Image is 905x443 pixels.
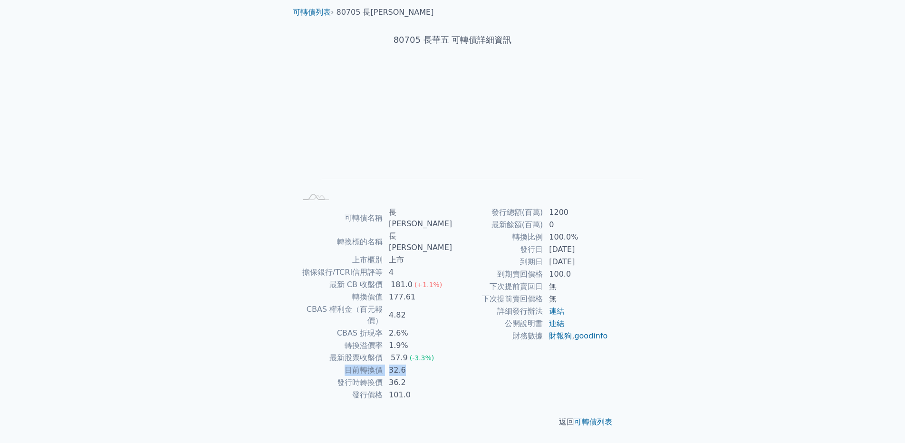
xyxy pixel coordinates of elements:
td: 發行時轉換價 [297,376,383,389]
td: 4 [383,266,452,279]
td: 2.6% [383,327,452,339]
g: Chart [312,77,643,191]
td: 長[PERSON_NAME] [383,230,452,254]
td: 最新餘額(百萬) [452,219,543,231]
td: 詳細發行辦法 [452,305,543,318]
a: 可轉債列表 [574,417,612,426]
td: 發行總額(百萬) [452,206,543,219]
td: 最新 CB 收盤價 [297,279,383,291]
td: 轉換標的名稱 [297,230,383,254]
li: 80705 長[PERSON_NAME] [337,7,434,18]
li: › [293,7,334,18]
a: 連結 [549,307,564,316]
td: 無 [543,280,608,293]
div: 181.0 [389,279,414,290]
a: goodinfo [574,331,607,340]
td: 發行日 [452,243,543,256]
td: 轉換價值 [297,291,383,303]
p: 返回 [285,416,620,428]
div: 聊天小工具 [857,397,905,443]
td: 100.0% [543,231,608,243]
td: , [543,330,608,342]
span: (-3.3%) [410,354,434,362]
td: CBAS 折現率 [297,327,383,339]
td: 100.0 [543,268,608,280]
td: 無 [543,293,608,305]
td: 轉換比例 [452,231,543,243]
td: 32.6 [383,364,452,376]
td: [DATE] [543,243,608,256]
td: 可轉債名稱 [297,206,383,230]
td: 公開說明書 [452,318,543,330]
td: 轉換溢價率 [297,339,383,352]
td: 1.9% [383,339,452,352]
td: 177.61 [383,291,452,303]
iframe: Chat Widget [857,397,905,443]
td: 到期賣回價格 [452,268,543,280]
td: 長[PERSON_NAME] [383,206,452,230]
td: 最新股票收盤價 [297,352,383,364]
td: CBAS 權利金（百元報價） [297,303,383,327]
a: 連結 [549,319,564,328]
td: 到期日 [452,256,543,268]
span: (+1.1%) [414,281,442,289]
td: 4.82 [383,303,452,327]
td: 0 [543,219,608,231]
td: 財務數據 [452,330,543,342]
h1: 80705 長華五 可轉債詳細資訊 [285,33,620,47]
td: 擔保銀行/TCRI信用評等 [297,266,383,279]
td: 1200 [543,206,608,219]
td: 上市櫃別 [297,254,383,266]
td: 目前轉換價 [297,364,383,376]
td: [DATE] [543,256,608,268]
td: 發行價格 [297,389,383,401]
a: 可轉債列表 [293,8,331,17]
td: 下次提前賣回日 [452,280,543,293]
td: 101.0 [383,389,452,401]
td: 36.2 [383,376,452,389]
td: 下次提前賣回價格 [452,293,543,305]
div: 57.9 [389,352,410,364]
a: 財報狗 [549,331,572,340]
td: 上市 [383,254,452,266]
